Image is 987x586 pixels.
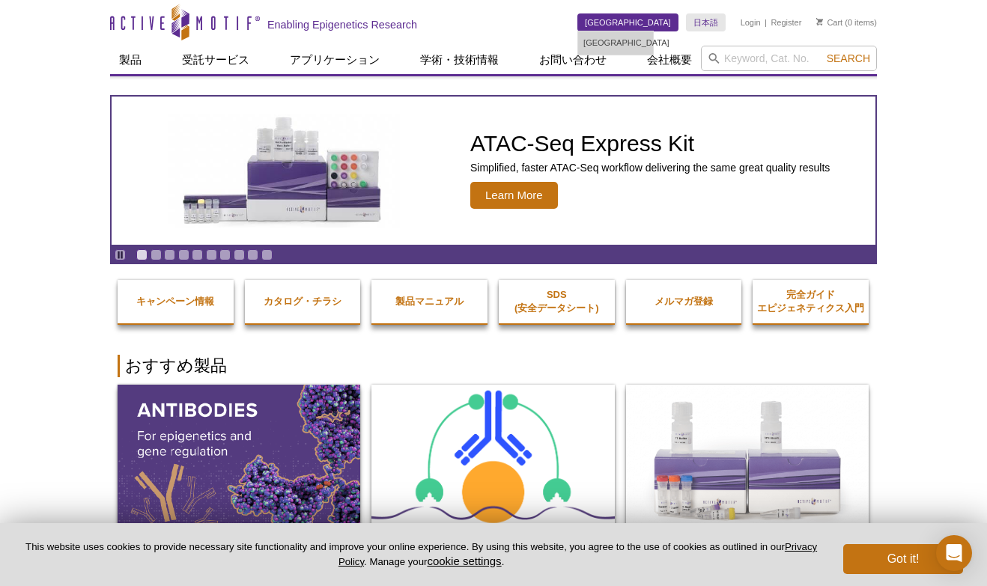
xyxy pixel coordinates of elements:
[816,13,877,31] li: (0 items)
[741,17,761,28] a: Login
[136,249,148,260] a: Go to slide 1
[178,249,189,260] a: Go to slide 4
[164,249,175,260] a: Go to slide 3
[765,13,767,31] li: |
[115,249,126,260] a: Toggle autoplay
[936,535,972,571] div: Open Intercom Messenger
[578,34,653,52] a: [GEOGRAPHIC_DATA]
[219,249,231,260] a: Go to slide 7
[470,182,558,209] span: Learn More
[655,296,713,307] strong: メルマガ登録
[427,555,501,567] button: cookie settings
[499,273,615,330] a: SDS(安全データシート)
[816,18,823,25] img: Your Cart
[118,385,360,531] img: All Antibodies
[638,46,701,74] a: 会社概要
[264,296,341,307] strong: カタログ・チラシ
[112,97,875,245] article: ATAC-Seq Express Kit
[160,114,407,228] img: ATAC-Seq Express Kit
[112,97,875,245] a: ATAC-Seq Express Kit ATAC-Seq Express Kit Simplified, faster ATAC-Seq workflow delivering the sam...
[771,17,801,28] a: Register
[192,249,203,260] a: Go to slide 5
[234,249,245,260] a: Go to slide 8
[118,355,869,377] h2: おすすめ製品
[338,541,817,567] a: Privacy Policy
[371,280,488,323] a: 製品マニュアル
[206,249,217,260] a: Go to slide 6
[816,17,842,28] a: Cart
[626,280,742,323] a: メルマガ登録
[247,249,258,260] a: Go to slide 9
[757,289,864,314] strong: 完全ガイド エピジェネティクス入門
[267,18,417,31] h2: Enabling Epigenetics Research
[24,540,819,569] p: This website uses cookies to provide necessary site functionality and improve your online experie...
[843,544,963,574] button: Got it!
[470,132,830,155] h2: ATAC-Seq Express Kit
[822,52,875,65] button: Search
[261,249,273,260] a: Go to slide 10
[411,46,508,74] a: 学術・技術情報
[701,46,877,71] input: Keyword, Cat. No.
[173,46,258,74] a: 受託サービス
[371,385,614,532] img: ChIC/CUT&RUN Assay Kit
[118,280,234,323] a: キャンペーン情報
[151,249,162,260] a: Go to slide 2
[514,289,599,314] strong: SDS (安全データシート)
[753,273,869,330] a: 完全ガイドエピジェネティクス入門
[530,46,616,74] a: お問い合わせ
[136,296,214,307] strong: キャンペーン情報
[827,52,870,64] span: Search
[470,161,830,174] p: Simplified, faster ATAC-Seq workflow delivering the same great quality results
[245,280,361,323] a: カタログ・チラシ
[626,385,869,531] img: DNA Library Prep Kit for Illumina
[395,296,464,307] strong: 製品マニュアル
[577,13,678,31] a: [GEOGRAPHIC_DATA]
[110,46,151,74] a: 製品
[281,46,389,74] a: アプリケーション
[686,13,726,31] a: 日本語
